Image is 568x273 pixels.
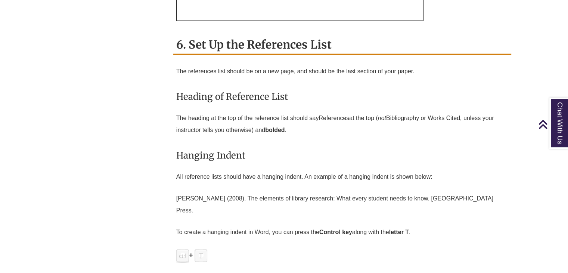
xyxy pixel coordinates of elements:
[176,88,508,105] h3: Heading of Reference List
[176,147,508,164] h3: Hanging Indent
[176,168,508,186] p: All reference lists should have a hanging indent. An example of a hanging indent is shown below:
[378,115,386,121] em: not
[189,251,193,259] span: +
[176,62,508,80] p: The references list should be on a new page, and should be the last section of your paper.
[319,229,352,235] strong: Control key
[195,249,207,262] img: T
[538,119,566,129] a: Back to Top
[173,35,511,55] h2: 6. Set Up the References List
[176,249,189,263] img: control
[176,190,508,220] p: [PERSON_NAME] (2008). The elements of library research: What every student needs to know. [GEOGRA...
[389,229,409,235] strong: letter T
[176,223,508,241] p: To create a hanging indent in Word, you can press the along with the .
[176,109,508,139] p: The heading at the top of the reference list should say at the top ( Bibliography or Works Cited,...
[319,115,349,121] span: References
[265,127,285,133] strong: bolded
